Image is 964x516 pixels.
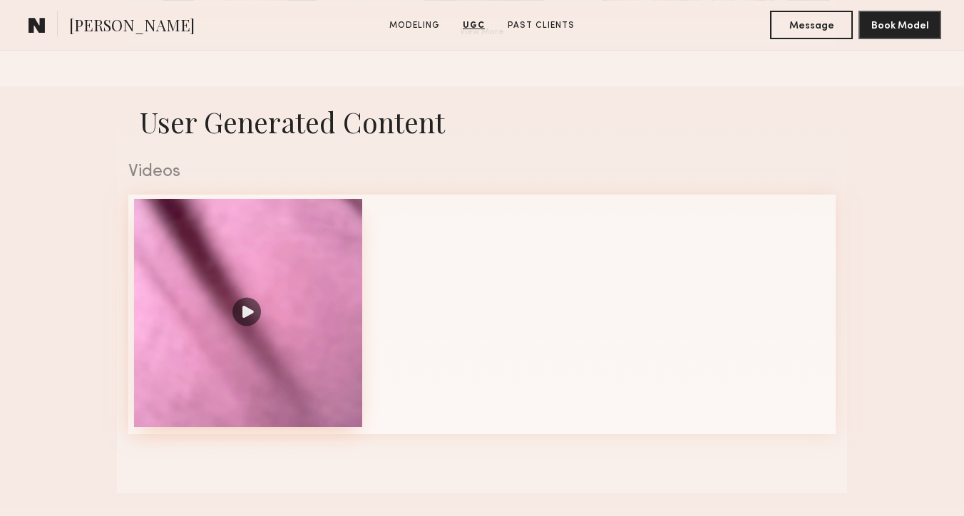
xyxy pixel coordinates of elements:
a: Book Model [858,19,941,31]
div: Videos [128,163,836,181]
a: Modeling [384,19,446,32]
h1: User Generated Content [117,103,847,140]
a: Past Clients [502,19,580,32]
button: Message [770,11,853,39]
button: Book Model [858,11,941,39]
span: [PERSON_NAME] [69,14,195,39]
a: UGC [457,19,491,32]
